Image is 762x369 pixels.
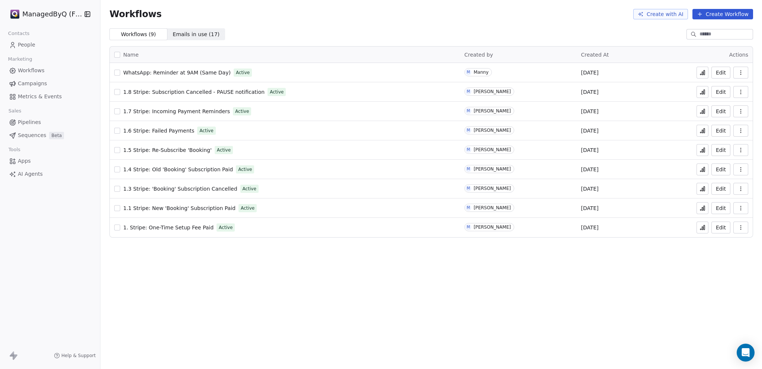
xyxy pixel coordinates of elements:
a: Pipelines [6,116,94,128]
a: 1. Stripe: One-Time Setup Fee Paid [123,224,214,231]
span: Name [123,51,138,59]
span: Emails in use ( 17 ) [173,31,220,38]
span: [DATE] [581,224,598,231]
a: 1.5 Stripe: Re-Subscribe 'Booking' [123,146,212,154]
button: Edit [711,86,730,98]
span: Pipelines [18,118,41,126]
button: Edit [711,125,730,137]
div: [PERSON_NAME] [474,128,511,133]
a: 1.6 Stripe: Failed Payments [123,127,194,134]
div: Open Intercom Messenger [737,344,755,362]
div: [PERSON_NAME] [474,205,511,210]
div: [PERSON_NAME] [474,108,511,114]
span: Active [238,166,252,173]
span: [DATE] [581,108,598,115]
span: Campaigns [18,80,47,88]
a: 1.1 Stripe: New 'Booking' Subscription Paid [123,204,236,212]
span: Actions [729,52,748,58]
a: 1.3 Stripe: 'Booking' Subscription Cancelled [123,185,237,193]
span: Workflows [18,67,45,74]
span: Tools [5,144,23,155]
div: M [467,224,470,230]
a: Workflows [6,64,94,77]
div: M [467,166,470,172]
span: Active [235,108,249,115]
button: Edit [711,222,730,233]
span: Apps [18,157,31,165]
span: [DATE] [581,166,598,173]
span: Active [219,224,233,231]
span: Beta [49,132,64,139]
span: Contacts [5,28,33,39]
span: [DATE] [581,146,598,154]
span: Created At [581,52,609,58]
span: [DATE] [581,69,598,76]
div: [PERSON_NAME] [474,89,511,94]
button: Create with AI [633,9,688,19]
a: 1.4 Stripe: Old 'Booking' Subscription Paid [123,166,233,173]
span: [DATE] [581,88,598,96]
div: [PERSON_NAME] [474,186,511,191]
div: M [467,108,470,114]
span: Sales [5,105,25,117]
a: Apps [6,155,94,167]
span: Active [236,69,250,76]
button: Edit [711,183,730,195]
span: Sequences [18,131,46,139]
div: [PERSON_NAME] [474,225,511,230]
a: Campaigns [6,77,94,90]
a: AI Agents [6,168,94,180]
span: WhatsApp: Reminder at 9AM (Same Day) [123,70,231,76]
button: ManagedByQ (FZE) [9,8,79,20]
span: AI Agents [18,170,43,178]
span: 1. Stripe: One-Time Setup Fee Paid [123,225,214,230]
span: ManagedByQ (FZE) [22,9,82,19]
a: People [6,39,94,51]
span: [DATE] [581,185,598,193]
span: Active [199,127,213,134]
span: People [18,41,35,49]
span: 1.7 Stripe: Incoming Payment Reminders [123,108,230,114]
span: Created by [464,52,493,58]
span: [DATE] [581,127,598,134]
span: 1.1 Stripe: New 'Booking' Subscription Paid [123,205,236,211]
div: M [467,127,470,133]
a: 1.8 Stripe: Subscription Cancelled - PAUSE notification [123,88,265,96]
span: 1.8 Stripe: Subscription Cancelled - PAUSE notification [123,89,265,95]
a: Metrics & Events [6,90,94,103]
div: [PERSON_NAME] [474,147,511,152]
span: Marketing [5,54,35,65]
button: Edit [711,67,730,79]
button: Edit [711,163,730,175]
span: 1.3 Stripe: 'Booking' Subscription Cancelled [123,186,237,192]
button: Edit [711,105,730,117]
span: Active [243,185,256,192]
span: Metrics & Events [18,93,62,101]
button: Edit [711,144,730,156]
button: Create Workflow [692,9,753,19]
span: Help & Support [61,353,96,359]
div: M [467,89,470,95]
a: Help & Support [54,353,96,359]
div: M [467,185,470,191]
span: [DATE] [581,204,598,212]
span: Active [270,89,284,95]
button: Edit [711,202,730,214]
a: WhatsApp: Reminder at 9AM (Same Day) [123,69,231,76]
a: SequencesBeta [6,129,94,141]
div: M [467,205,470,211]
div: [PERSON_NAME] [474,166,511,172]
span: Active [241,205,254,211]
a: 1.7 Stripe: Incoming Payment Reminders [123,108,230,115]
span: Workflows [109,9,161,19]
span: 1.5 Stripe: Re-Subscribe 'Booking' [123,147,212,153]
